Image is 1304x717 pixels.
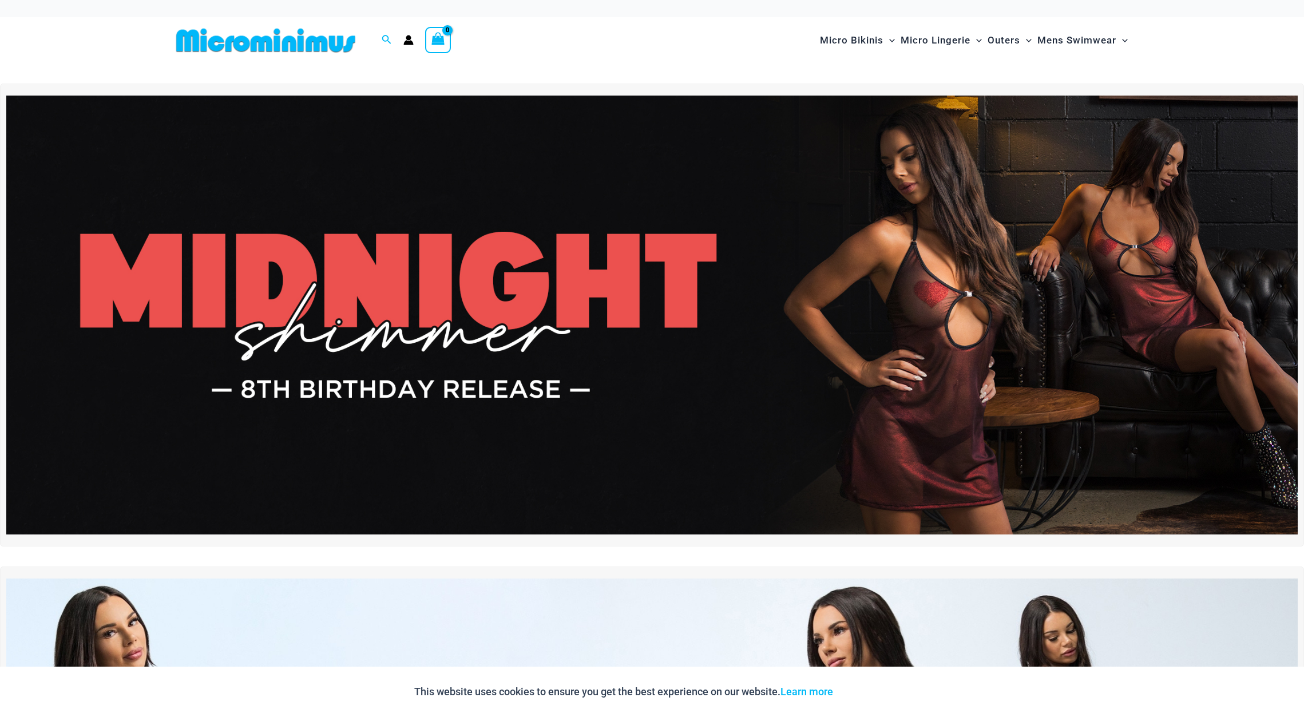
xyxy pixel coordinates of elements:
span: Outers [988,26,1020,55]
a: Micro BikinisMenu ToggleMenu Toggle [817,23,898,58]
span: Menu Toggle [1116,26,1128,55]
a: Learn more [780,686,833,698]
button: Accept [842,678,890,706]
span: Menu Toggle [1020,26,1032,55]
img: MM SHOP LOGO FLAT [172,27,360,53]
span: Micro Lingerie [901,26,970,55]
span: Menu Toggle [883,26,895,55]
img: Midnight Shimmer Red Dress [6,96,1298,534]
a: Micro LingerieMenu ToggleMenu Toggle [898,23,985,58]
a: Mens SwimwearMenu ToggleMenu Toggle [1035,23,1131,58]
span: Menu Toggle [970,26,982,55]
span: Mens Swimwear [1037,26,1116,55]
nav: Site Navigation [815,21,1133,60]
a: Search icon link [382,33,392,47]
span: Micro Bikinis [820,26,883,55]
a: View Shopping Cart, empty [425,27,451,53]
p: This website uses cookies to ensure you get the best experience on our website. [414,683,833,700]
a: Account icon link [403,35,414,45]
a: OutersMenu ToggleMenu Toggle [985,23,1035,58]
